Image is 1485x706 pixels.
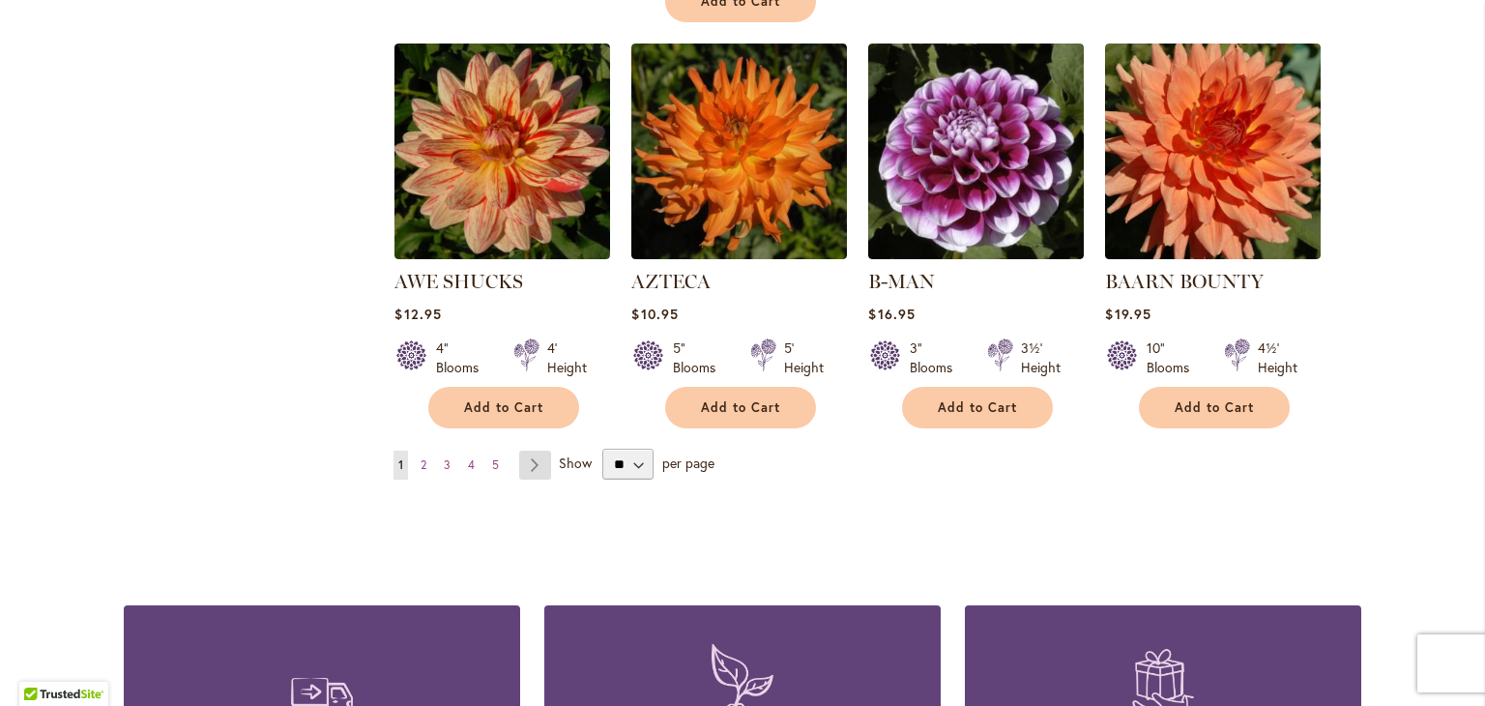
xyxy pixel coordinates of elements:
button: Add to Cart [1139,387,1290,428]
span: Add to Cart [938,399,1017,416]
span: 5 [492,457,499,472]
span: $12.95 [394,305,441,323]
a: BAARN BOUNTY [1105,270,1264,293]
iframe: Launch Accessibility Center [15,637,69,691]
span: 3 [444,457,451,472]
img: Baarn Bounty [1105,44,1321,259]
a: AWE SHUCKS [394,270,523,293]
a: 4 [463,451,480,480]
span: Show [559,454,592,472]
span: $19.95 [1105,305,1150,323]
span: $10.95 [631,305,678,323]
div: 5' Height [784,338,824,377]
a: 5 [487,451,504,480]
span: per page [662,454,714,472]
a: AZTECA [631,270,711,293]
div: 4" Blooms [436,338,490,377]
a: AZTECA [631,245,847,263]
img: B-MAN [868,44,1084,259]
img: AWE SHUCKS [394,44,610,259]
span: 2 [421,457,426,472]
button: Add to Cart [665,387,816,428]
a: B-MAN [868,270,935,293]
div: 5" Blooms [673,338,727,377]
span: $16.95 [868,305,915,323]
div: 4' Height [547,338,587,377]
span: Add to Cart [701,399,780,416]
a: Baarn Bounty [1105,245,1321,263]
span: 4 [468,457,475,472]
div: 3½' Height [1021,338,1061,377]
a: 2 [416,451,431,480]
a: 3 [439,451,455,480]
div: 4½' Height [1258,338,1297,377]
img: AZTECA [631,44,847,259]
span: 1 [398,457,403,472]
a: AWE SHUCKS [394,245,610,263]
a: B-MAN [868,245,1084,263]
div: 3" Blooms [910,338,964,377]
button: Add to Cart [428,387,579,428]
span: Add to Cart [464,399,543,416]
button: Add to Cart [902,387,1053,428]
div: 10" Blooms [1147,338,1201,377]
span: Add to Cart [1175,399,1254,416]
